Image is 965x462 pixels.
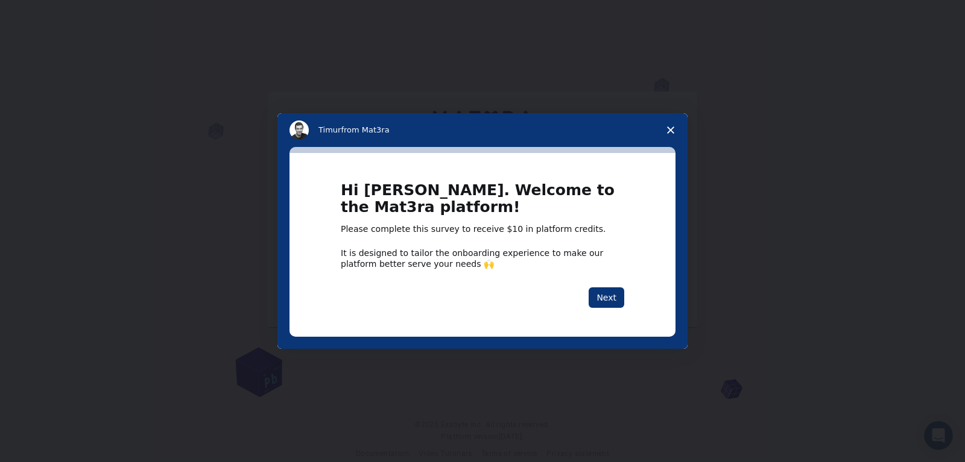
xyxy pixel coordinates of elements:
div: It is designed to tailor the onboarding experience to make our platform better serve your needs 🙌 [341,248,624,269]
span: from Mat3ra [341,125,389,134]
button: Next [589,287,624,308]
span: Support [24,8,65,19]
img: Profile image for Timur [289,120,309,140]
div: Please complete this survey to receive $10 in platform credits. [341,223,624,236]
span: Timur [318,125,341,134]
h1: Hi [PERSON_NAME]. Welcome to the Mat3ra platform! [341,182,624,223]
span: Close survey [654,113,688,147]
